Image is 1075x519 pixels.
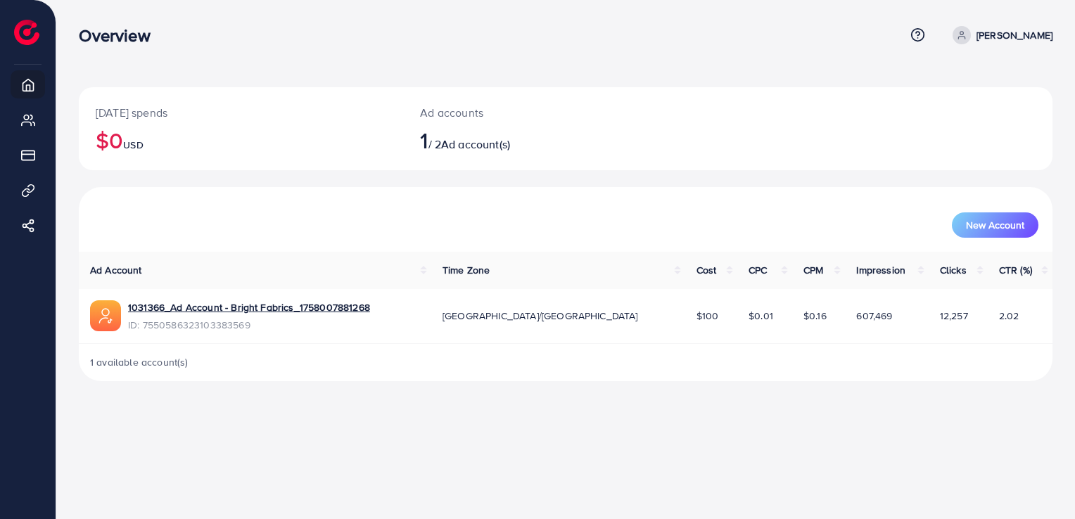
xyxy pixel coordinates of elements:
[443,263,490,277] span: Time Zone
[14,20,39,45] img: logo
[123,138,143,152] span: USD
[749,309,773,323] span: $0.01
[90,300,121,331] img: ic-ads-acc.e4c84228.svg
[441,136,510,152] span: Ad account(s)
[90,263,142,277] span: Ad Account
[420,127,630,153] h2: / 2
[128,300,370,314] a: 1031366_Ad Account - Bright Fabrics_1758007881268
[420,124,428,156] span: 1
[803,263,823,277] span: CPM
[999,263,1032,277] span: CTR (%)
[696,309,719,323] span: $100
[1015,456,1064,508] iframe: Chat
[999,309,1019,323] span: 2.02
[696,263,717,277] span: Cost
[940,263,967,277] span: Clicks
[977,27,1052,44] p: [PERSON_NAME]
[952,212,1038,238] button: New Account
[803,309,827,323] span: $0.16
[856,309,892,323] span: 607,469
[966,220,1024,230] span: New Account
[443,309,638,323] span: [GEOGRAPHIC_DATA]/[GEOGRAPHIC_DATA]
[420,104,630,121] p: Ad accounts
[96,127,386,153] h2: $0
[90,355,189,369] span: 1 available account(s)
[947,26,1052,44] a: [PERSON_NAME]
[96,104,386,121] p: [DATE] spends
[940,309,968,323] span: 12,257
[128,318,370,332] span: ID: 7550586323103383569
[856,263,905,277] span: Impression
[79,25,161,46] h3: Overview
[749,263,767,277] span: CPC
